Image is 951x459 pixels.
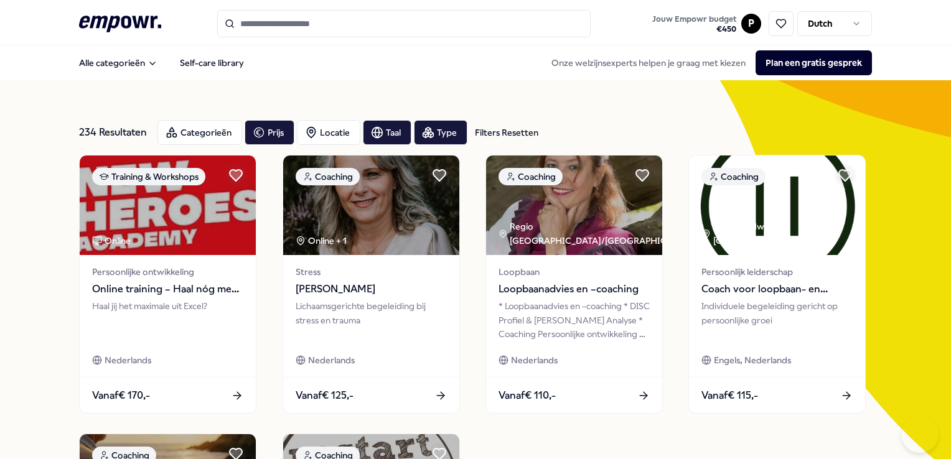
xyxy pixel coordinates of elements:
a: package imageCoachingRegio [GEOGRAPHIC_DATA]/[GEOGRAPHIC_DATA] LoopbaanLoopbaanadvies en –coachin... [485,155,663,414]
button: Plan een gratis gesprek [756,50,872,75]
span: Vanaf € 125,- [296,387,354,404]
button: Jouw Empowr budget€450 [650,12,739,37]
span: Jouw Empowr budget [652,14,736,24]
button: Taal [363,120,411,145]
span: Vanaf € 110,- [499,387,556,404]
div: Regio Zuidwest-[GEOGRAPHIC_DATA] [701,220,865,248]
button: P [741,14,761,34]
div: Regio [GEOGRAPHIC_DATA]/[GEOGRAPHIC_DATA] [499,220,700,248]
a: Self-care library [170,50,254,75]
div: Online + 1 [296,234,347,248]
div: * Loopbaanadvies en –coaching * DISC Profiel & [PERSON_NAME] Analyse * Coaching Persoonlijke ontw... [499,299,650,341]
div: Lichaamsgerichte begeleiding bij stress en trauma [296,299,447,341]
span: Nederlands [511,353,558,367]
span: € 450 [652,24,736,34]
div: Filters Resetten [475,126,538,139]
iframe: Help Scout Beacon - Open [901,415,939,453]
button: Locatie [297,120,360,145]
div: Coaching [499,168,563,185]
span: Loopbaan [499,265,650,279]
div: Coaching [296,168,360,185]
nav: Main [69,50,254,75]
img: package image [689,155,865,255]
button: Type [414,120,467,145]
div: Haal jij het maximale uit Excel? [92,299,243,341]
a: Jouw Empowr budget€450 [647,11,741,37]
button: Alle categorieën [69,50,167,75]
span: [PERSON_NAME] [296,281,447,297]
span: Vanaf € 170,- [92,387,150,404]
span: Vanaf € 115,- [701,387,758,404]
div: Online [92,234,131,248]
div: 234 Resultaten [79,120,148,145]
span: Coach voor loopbaan- en persoonlijke ontwikkeling [701,281,853,297]
input: Search for products, categories or subcategories [217,10,591,37]
span: Persoonlijk leiderschap [701,265,853,279]
span: Stress [296,265,447,279]
img: package image [283,155,459,255]
button: Prijs [245,120,294,145]
div: Individuele begeleiding gericht op persoonlijke groei [701,299,853,341]
span: Nederlands [105,353,151,367]
span: Loopbaanadvies en –coaching [499,281,650,297]
div: Training & Workshops [92,168,205,185]
a: package imageCoachingRegio Zuidwest-[GEOGRAPHIC_DATA] Persoonlijk leiderschapCoach voor loopbaan-... [688,155,866,414]
div: Coaching [701,168,766,185]
span: Engels, Nederlands [714,353,791,367]
div: Onze welzijnsexperts helpen je graag met kiezen [541,50,872,75]
span: Online training – Haal nóg meer uit Excel [92,281,243,297]
a: package imageCoachingOnline + 1Stress[PERSON_NAME]Lichaamsgerichte begeleiding bij stress en trau... [283,155,460,414]
button: Categorieën [157,120,242,145]
span: Persoonlijke ontwikkeling [92,265,243,279]
img: package image [486,155,662,255]
span: Nederlands [308,353,355,367]
img: package image [80,155,256,255]
a: package imageTraining & WorkshopsOnlinePersoonlijke ontwikkelingOnline training – Haal nóg meer u... [79,155,256,414]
